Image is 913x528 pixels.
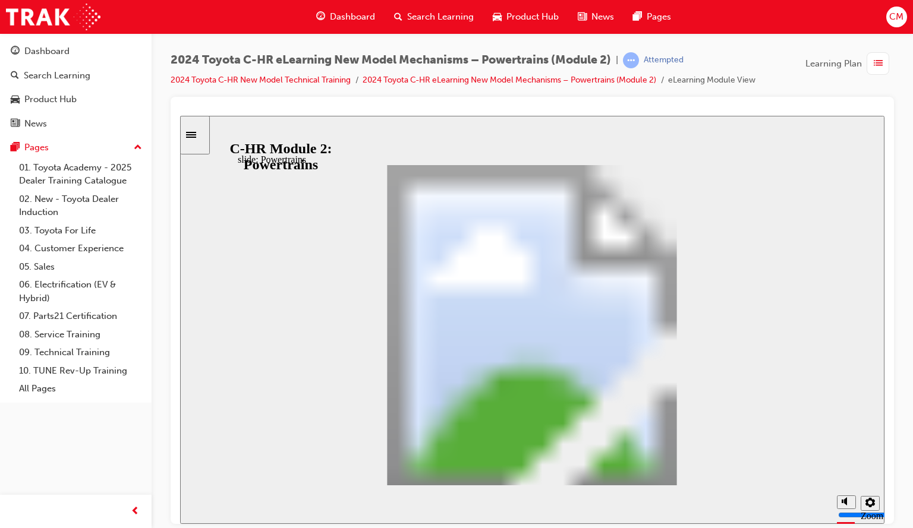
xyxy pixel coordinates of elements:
[5,40,147,62] a: Dashboard
[11,94,20,105] span: car-icon
[171,75,351,85] a: 2024 Toyota C-HR New Model Technical Training
[14,276,147,307] a: 06. Electrification (EV & Hybrid)
[624,5,681,29] a: pages-iconPages
[5,38,147,137] button: DashboardSearch LearningProduct HubNews
[644,55,684,66] div: Attempted
[394,10,402,24] span: search-icon
[874,56,883,71] span: list-icon
[805,57,862,71] span: Learning Plan
[886,7,907,27] button: CM
[805,52,894,75] button: Learning Plan
[633,10,642,24] span: pages-icon
[616,53,618,67] span: |
[493,10,502,24] span: car-icon
[14,307,147,325] a: 07. Parts21 Certification
[14,325,147,344] a: 08. Service Training
[657,380,676,393] button: Mute (Ctrl+Alt+M)
[307,5,385,29] a: guage-iconDashboard
[24,117,47,131] div: News
[5,137,147,159] button: Pages
[131,504,140,519] span: prev-icon
[24,93,77,106] div: Product Hub
[5,65,147,87] a: Search Learning
[407,10,474,24] span: Search Learning
[578,10,587,24] span: news-icon
[14,190,147,222] a: 02. New - Toyota Dealer Induction
[14,222,147,240] a: 03. Toyota For Life
[24,141,49,154] div: Pages
[14,362,147,380] a: 10. TUNE Rev-Up Training
[385,5,483,29] a: search-iconSearch Learning
[651,369,698,408] div: misc controls
[11,119,20,129] span: news-icon
[647,10,671,24] span: Pages
[24,69,90,83] div: Search Learning
[14,343,147,362] a: 09. Technical Training
[14,380,147,398] a: All Pages
[11,143,20,153] span: pages-icon
[889,10,903,24] span: CM
[668,74,755,87] li: eLearning Module View
[171,53,611,67] span: 2024 Toyota C-HR eLearning New Model Mechanisms – Powertrains (Module 2)
[11,71,19,81] span: search-icon
[14,258,147,276] a: 05. Sales
[591,10,614,24] span: News
[14,239,147,258] a: 04. Customer Experience
[6,4,100,30] img: Trak
[11,46,20,57] span: guage-icon
[14,159,147,190] a: 01. Toyota Academy - 2025 Dealer Training Catalogue
[658,394,735,404] input: volume
[316,10,325,24] span: guage-icon
[363,75,656,85] a: 2024 Toyota C-HR eLearning New Model Mechanisms – Powertrains (Module 2)
[506,10,559,24] span: Product Hub
[568,5,624,29] a: news-iconNews
[330,10,375,24] span: Dashboard
[24,45,70,58] div: Dashboard
[5,88,147,110] a: Product Hub
[681,395,703,426] label: Zoom to fit
[681,380,700,395] button: Settings
[134,140,142,156] span: up-icon
[623,52,639,68] span: learningRecordVerb_ATTEMPT-icon
[5,113,147,135] a: News
[483,5,568,29] a: car-iconProduct Hub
